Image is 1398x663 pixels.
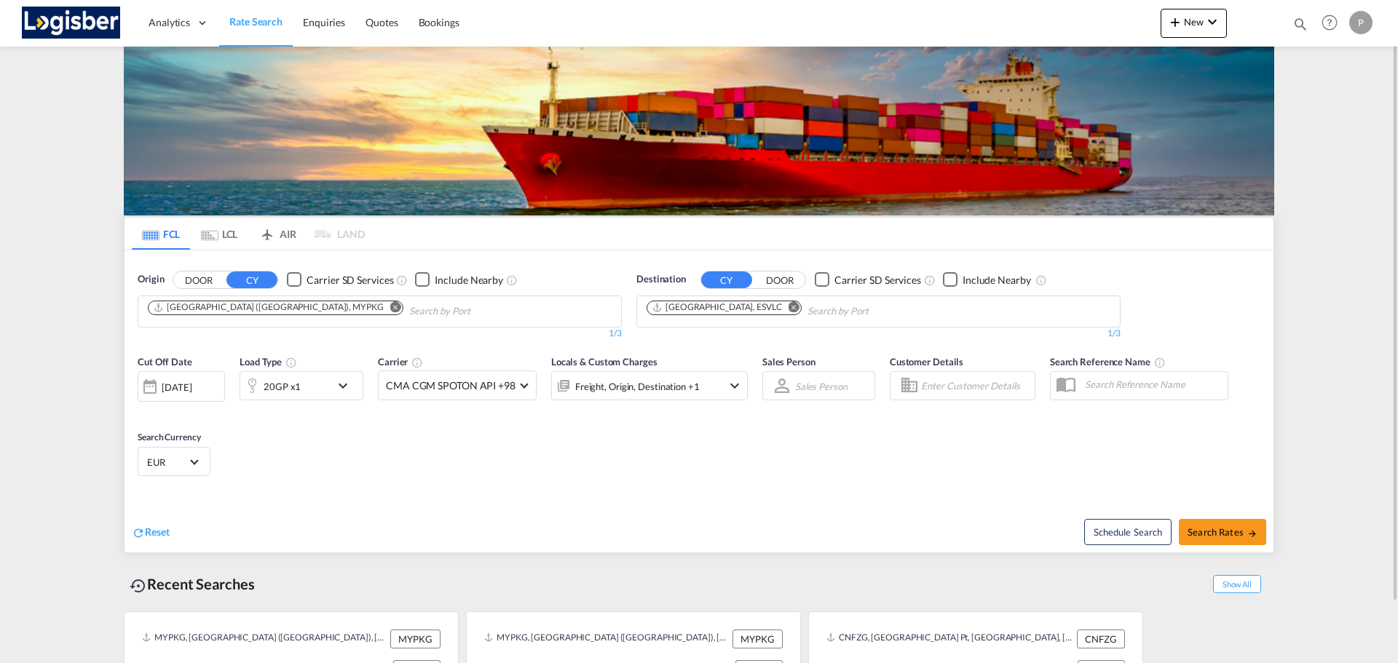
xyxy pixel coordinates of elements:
span: Origin [138,272,164,287]
span: Carrier [378,356,423,368]
md-icon: icon-arrow-right [1247,528,1257,539]
md-icon: Unchecked: Ignores neighbouring ports when fetching rates.Checked : Includes neighbouring ports w... [1035,274,1047,286]
button: Search Ratesicon-arrow-right [1179,519,1266,545]
md-icon: Unchecked: Search for CY (Container Yard) services for all selected carriers.Checked : Search for... [396,274,408,286]
md-icon: icon-plus 400-fg [1166,13,1184,31]
md-icon: icon-information-outline [285,357,297,368]
div: 1/3 [636,327,1121,340]
md-pagination-wrapper: Use the left and right arrow keys to navigate between tabs [132,218,365,250]
div: MYPKG, Port Klang (Pelabuhan Klang), Malaysia, South East Asia, Asia Pacific [142,630,387,648]
button: icon-plus 400-fgNewicon-chevron-down [1161,9,1227,38]
span: Load Type [240,356,297,368]
md-icon: Your search will be saved by the below given name [1154,357,1166,368]
button: DOOR [754,271,805,288]
md-icon: icon-chevron-down [334,377,359,394]
div: Freight Origin Destination Factory Stuffing [575,376,700,397]
span: Quotes [366,16,398,28]
button: CY [701,271,752,288]
span: Enquiries [303,16,345,28]
div: P [1349,11,1373,34]
span: Help [1317,10,1342,35]
md-icon: Unchecked: Search for CY (Container Yard) services for all selected carriers.Checked : Search for... [924,274,936,286]
button: CY [226,271,277,288]
span: Sales Person [762,356,815,368]
md-checkbox: Checkbox No Ink [415,272,503,287]
span: Destination [636,272,686,287]
button: Note: By default Schedule search will only considerorigin ports, destination ports and cut off da... [1084,519,1172,545]
input: Enter Customer Details [921,375,1030,397]
div: Press delete to remove this chip. [652,301,785,314]
div: MYPKG [390,630,441,648]
div: Carrier SD Services [307,273,393,287]
div: Help [1317,10,1349,36]
span: CMA CGM SPOTON API +98 [386,378,516,393]
md-tab-item: LCL [190,218,248,250]
span: Search Rates [1188,526,1257,538]
span: Rate Search [229,15,283,28]
input: Chips input. [409,300,548,323]
md-chips-wrap: Chips container. Use arrow keys to select chips. [644,296,952,323]
div: CNFZG [1077,630,1125,648]
span: Customer Details [890,356,963,368]
div: Port Klang (Pelabuhan Klang), MYPKG [153,301,384,314]
md-icon: icon-chevron-down [726,377,743,394]
md-icon: icon-magnify [1292,16,1308,32]
div: CNFZG, Fuzhou Pt, China, Greater China & Far East Asia, Asia Pacific [826,630,1073,648]
span: Bookings [419,16,459,28]
span: Show All [1213,575,1261,593]
div: 20GP x1 [264,376,301,397]
div: [DATE] [138,371,225,402]
button: Remove [779,301,801,316]
div: 1/3 [138,327,622,340]
md-checkbox: Checkbox No Ink [287,272,393,287]
span: Analytics [149,15,190,30]
md-icon: icon-chevron-down [1204,13,1221,31]
md-icon: Unchecked: Ignores neighbouring ports when fetching rates.Checked : Includes neighbouring ports w... [506,274,518,286]
span: EUR [147,456,188,469]
md-chips-wrap: Chips container. Use arrow keys to select chips. [146,296,553,323]
div: Include Nearby [435,273,503,287]
md-icon: icon-refresh [132,526,145,539]
button: DOOR [173,271,224,288]
md-tab-item: AIR [248,218,307,250]
span: Reset [145,525,170,538]
md-select: Select Currency: € EUREuro [146,451,202,472]
md-checkbox: Checkbox No Ink [943,272,1031,287]
div: Freight Origin Destination Factory Stuffingicon-chevron-down [551,371,748,400]
div: Valencia, ESVLC [652,301,782,314]
div: Press delete to remove this chip. [153,301,387,314]
md-checkbox: Checkbox No Ink [815,272,921,287]
div: Recent Searches [124,568,261,600]
input: Chips input. [807,300,946,323]
span: Search Reference Name [1050,356,1166,368]
div: MYPKG, Port Klang (Pelabuhan Klang), Malaysia, South East Asia, Asia Pacific [484,630,729,648]
span: Locals & Custom Charges [551,356,657,368]
md-icon: icon-backup-restore [130,577,147,595]
button: Remove [381,301,403,316]
span: Search Currency [138,432,201,442]
md-tab-item: FCL [132,218,190,250]
div: [DATE] [162,381,191,394]
div: Carrier SD Services [834,273,921,287]
md-select: Sales Person [794,376,849,397]
span: Cut Off Date [138,356,192,368]
div: 20GP x1icon-chevron-down [240,371,363,400]
md-icon: The selected Trucker/Carrierwill be displayed in the rate results If the rates are from another f... [411,357,423,368]
input: Search Reference Name [1078,373,1228,395]
md-icon: icon-airplane [258,226,276,237]
img: LCL+%26+FCL+BACKGROUND.png [124,47,1274,215]
img: d7a75e507efd11eebffa5922d020a472.png [22,7,120,39]
div: Include Nearby [963,273,1031,287]
div: icon-refreshReset [132,525,170,541]
div: MYPKG [732,630,783,648]
md-datepicker: Select [138,400,149,420]
div: OriginDOOR CY Checkbox No InkUnchecked: Search for CY (Container Yard) services for all selected ... [125,250,1273,552]
span: New [1166,16,1221,28]
div: icon-magnify [1292,16,1308,38]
